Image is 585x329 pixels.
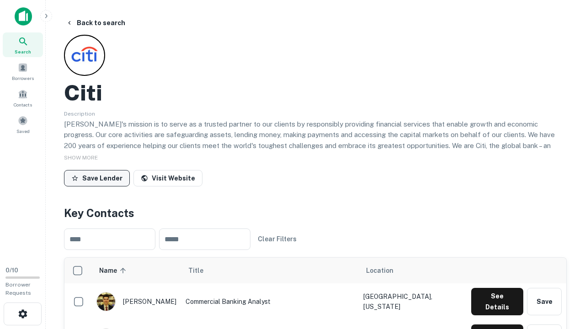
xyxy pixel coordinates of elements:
span: Name [99,265,129,276]
h2: Citi [64,80,102,106]
a: Contacts [3,85,43,110]
span: Borrower Requests [5,281,31,296]
th: Title [181,258,359,283]
h4: Key Contacts [64,205,567,221]
span: Location [366,265,394,276]
button: Clear Filters [254,231,300,247]
p: [PERSON_NAME]'s mission is to serve as a trusted partner to our clients by responsibly providing ... [64,119,567,173]
th: Location [359,258,467,283]
a: Saved [3,112,43,137]
div: [PERSON_NAME] [96,292,176,311]
button: See Details [471,288,523,315]
button: Back to search [62,15,129,31]
img: capitalize-icon.png [15,7,32,26]
a: Search [3,32,43,57]
span: 0 / 10 [5,267,18,274]
button: Save Lender [64,170,130,186]
span: Borrowers [12,74,34,82]
span: Contacts [14,101,32,108]
span: Saved [16,127,30,135]
iframe: Chat Widget [539,227,585,271]
span: Search [15,48,31,55]
td: Commercial Banking Analyst [181,283,359,320]
a: Visit Website [133,170,202,186]
span: Description [64,111,95,117]
th: Name [92,258,181,283]
span: SHOW MORE [64,154,98,161]
td: [GEOGRAPHIC_DATA], [US_STATE] [359,283,467,320]
span: Title [188,265,215,276]
img: 1753279374948 [97,292,115,311]
a: Borrowers [3,59,43,84]
button: Save [527,288,562,315]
